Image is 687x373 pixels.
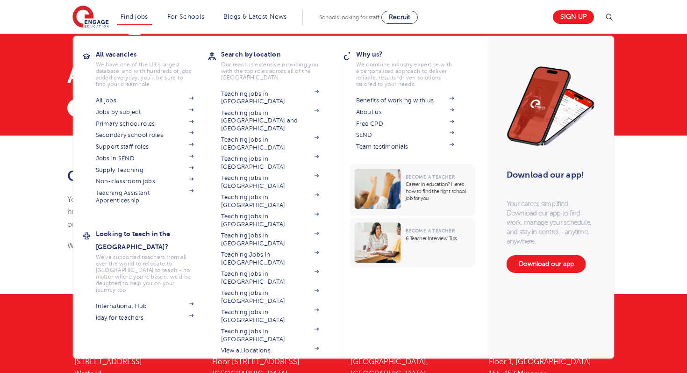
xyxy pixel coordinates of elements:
p: 6 Teacher Interview Tips [406,235,471,242]
a: Why us?We combine industry expertise with a personalised approach to deliver reliable, results-dr... [356,48,468,87]
a: Secondary school roles [96,131,194,139]
a: Primary school roles [96,120,194,128]
span: Recruit [389,14,410,21]
p: We look forward to working with you! [67,240,431,252]
a: International Hub [96,302,194,310]
p: We've supported teachers from all over the world to relocate to [GEOGRAPHIC_DATA] to teach - no m... [96,254,194,293]
a: For Schools [167,13,204,20]
a: Teaching Assistant Apprenticeship [96,189,194,205]
a: Jobs by subject [96,108,194,116]
a: iday for teachers [96,314,194,322]
a: All jobs [96,97,194,104]
span: Schools looking for staff [319,14,379,21]
a: Jobs in SEND [96,155,194,162]
p: Your application has been submitted and our team will get right to work matching you to this role... [67,194,431,230]
span: Become a Teacher [406,174,455,179]
a: Teaching jobs in [GEOGRAPHIC_DATA] [221,90,319,106]
a: Teaching jobs in [GEOGRAPHIC_DATA] [221,328,319,343]
a: Teaching jobs in [GEOGRAPHIC_DATA] [221,194,319,209]
a: Support staff roles [96,143,194,151]
p: Our reach is extensive providing you with the top roles across all of the [GEOGRAPHIC_DATA] [221,61,319,81]
a: Teaching jobs in [GEOGRAPHIC_DATA] [221,289,319,305]
a: Find jobs [121,13,148,20]
p: We have one of the UK's largest database. and with hundreds of jobs added everyday. you'll be sur... [96,61,194,87]
h3: Looking to teach in the [GEOGRAPHIC_DATA]? [96,227,208,253]
p: Career in education? Here’s how to find the right school job for you [406,181,471,202]
a: Supply Teaching [96,166,194,174]
a: Search by locationOur reach is extensive providing you with the top roles across all of the [GEOG... [221,48,333,81]
h3: Search by location [221,48,333,61]
h2: Great news! [67,168,431,184]
a: All vacanciesWe have one of the UK's largest database. and with hundreds of jobs added everyday. ... [96,48,208,87]
p: We combine industry expertise with a personalised approach to deliver reliable, results-driven so... [356,61,454,87]
a: Benefits of working with us [356,97,454,104]
a: Become a Teacher6 Teacher Interview Tips [350,218,478,267]
a: View all locations [221,347,319,354]
a: Teaching jobs in [GEOGRAPHIC_DATA] [221,155,319,171]
a: Sign up [553,10,594,24]
a: Team testimonials [356,143,454,151]
a: Teaching Jobs in [GEOGRAPHIC_DATA] [221,251,319,266]
a: Teaching jobs in [GEOGRAPHIC_DATA] and [GEOGRAPHIC_DATA] [221,109,319,132]
img: Engage Education [72,6,109,29]
a: Download our app [507,255,586,273]
a: Become a TeacherCareer in education? Here’s how to find the right school job for you [350,164,478,216]
h3: Download our app! [507,165,591,185]
a: Teaching jobs in [GEOGRAPHIC_DATA] [221,213,319,228]
a: Teaching jobs in [GEOGRAPHIC_DATA] [221,232,319,247]
a: Blogs & Latest News [223,13,287,20]
a: Looking to teach in the [GEOGRAPHIC_DATA]?We've supported teachers from all over the world to rel... [96,227,208,293]
h1: Application Confirmation [67,65,620,87]
span: Become a Teacher [406,228,455,233]
a: Teaching jobs in [GEOGRAPHIC_DATA] [221,270,319,286]
a: About us [356,108,454,116]
a: Free CPD [356,120,454,128]
p: Your career, simplified. Download our app to find work, manage your schedule, and stay in control... [507,199,595,246]
a: Teaching jobs in [GEOGRAPHIC_DATA] [221,308,319,324]
a: SEND [356,131,454,139]
a: Teaching jobs in [GEOGRAPHIC_DATA] [221,174,319,190]
a: Non-classroom jobs [96,178,194,185]
h3: Why us? [356,48,468,61]
a: Recruit [381,11,418,24]
a: Teaching jobs in [GEOGRAPHIC_DATA] [221,136,319,151]
a: Back [67,99,106,117]
h3: All vacancies [96,48,208,61]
